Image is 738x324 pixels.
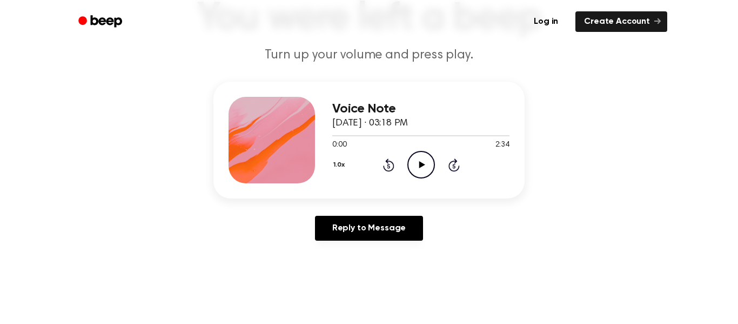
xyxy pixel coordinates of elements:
[523,9,569,34] a: Log in
[332,118,408,128] span: [DATE] · 03:18 PM
[495,140,509,151] span: 2:34
[162,47,576,64] p: Turn up your volume and press play.
[332,102,509,116] h3: Voice Note
[315,216,423,241] a: Reply to Message
[332,156,348,174] button: 1.0x
[332,140,346,151] span: 0:00
[575,11,667,32] a: Create Account
[71,11,132,32] a: Beep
